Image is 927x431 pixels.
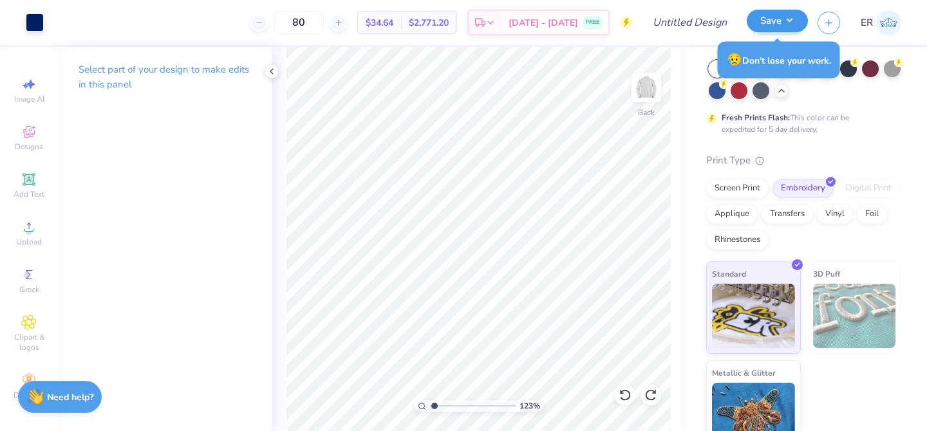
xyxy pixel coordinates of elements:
[633,75,659,100] img: Back
[14,390,44,400] span: Decorate
[712,284,795,348] img: Standard
[706,230,769,250] div: Rhinestones
[813,284,896,348] img: 3D Puff
[857,205,887,224] div: Foil
[813,267,840,280] span: 3D Puff
[638,107,655,118] div: Back
[727,51,742,68] span: 😥
[586,18,599,27] span: FREE
[509,16,578,30] span: [DATE] - [DATE]
[712,366,776,380] span: Metallic & Glitter
[817,205,853,224] div: Vinyl
[274,11,324,34] input: – –
[861,15,873,30] span: ER
[718,42,840,78] div: Don’t lose your work.
[706,153,901,168] div: Print Type
[47,391,93,403] strong: Need help?
[838,179,900,198] div: Digital Print
[16,237,42,247] span: Upload
[747,10,808,32] button: Save
[876,10,901,35] img: Eden Rittberg
[762,205,813,224] div: Transfers
[15,142,43,152] span: Designs
[706,179,769,198] div: Screen Print
[19,284,39,295] span: Greek
[722,112,880,135] div: This color can be expedited for 5 day delivery.
[772,179,834,198] div: Embroidery
[366,16,393,30] span: $34.64
[861,10,901,35] a: ER
[722,113,790,123] strong: Fresh Prints Flash:
[520,400,540,412] span: 123 %
[14,189,44,199] span: Add Text
[6,332,51,353] span: Clipart & logos
[706,205,758,224] div: Applique
[14,94,44,104] span: Image AI
[712,267,746,280] span: Standard
[409,16,449,30] span: $2,771.20
[642,10,737,35] input: Untitled Design
[79,62,251,92] p: Select part of your design to make edits in this panel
